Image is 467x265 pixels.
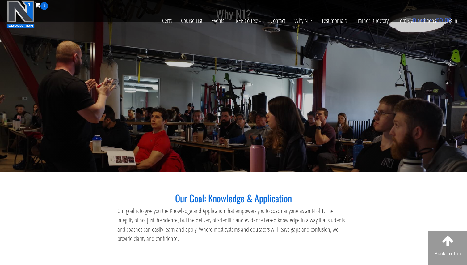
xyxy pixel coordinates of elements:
[117,193,350,203] h2: Our Goal: Knowledge & Application
[229,10,266,32] a: FREE Course
[35,1,48,9] a: 0
[207,10,229,32] a: Events
[317,10,351,32] a: Testimonials
[441,10,462,32] a: Log In
[436,17,452,24] bdi: 0.00
[428,250,467,258] p: Back To Top
[405,17,452,24] a: 0 items: $0.00
[176,10,207,32] a: Course List
[290,10,317,32] a: Why N1?
[6,0,35,28] img: n1-education
[158,10,176,32] a: Certs
[436,17,440,24] span: $
[266,10,290,32] a: Contact
[117,206,350,243] p: Our goal is to give you the Knowledge and Application that empowers you to coach anyone as an N o...
[393,10,441,32] a: Terms & Conditions
[405,17,411,23] img: icon11.png
[40,2,48,10] span: 0
[418,17,434,24] span: items:
[351,10,393,32] a: Trainer Directory
[413,17,416,24] span: 0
